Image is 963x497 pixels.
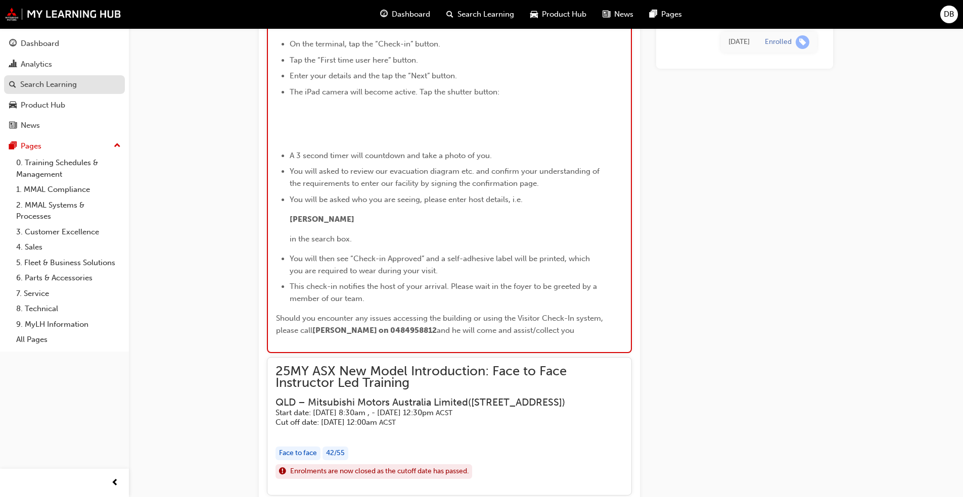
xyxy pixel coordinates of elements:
a: 9. MyLH Information [12,317,125,332]
span: Enter your details and the tap the “Next” button. [290,71,457,80]
a: 2. MMAL Systems & Processes [12,197,125,224]
span: Australian Central Standard Time ACST [436,409,452,417]
span: search-icon [9,80,16,89]
span: Australian Central Standard Time ACST [379,418,396,427]
span: Tap the “First time user here” button. [290,56,418,65]
button: 25MY ASX New Model Introduction: Face to Face Instructor Led TrainingQLD – Mitsubishi Motors Aust... [276,366,623,487]
a: 0. Training Schedules & Management [12,155,125,182]
span: The iPad camera will become active. Tap the shutter button: [290,87,499,96]
a: All Pages [12,332,125,347]
div: Pages [21,140,41,152]
span: car-icon [530,8,538,21]
a: 6. Parts & Accessories [12,270,125,286]
a: 3. Customer Excellence [12,224,125,240]
button: Pages [4,137,125,156]
a: Search Learning [4,75,125,94]
span: Enrolments are now closed as the cutoff date has passed. [290,466,469,477]
div: News [21,120,40,131]
h5: Start date: [DATE] 8:30am , - [DATE] 12:30pm [276,408,607,418]
span: You will be asked who you are seeing, please enter host details, i.e. [290,195,523,204]
span: A 3 second timer will countdown and take a photo of you. [290,151,492,160]
span: You will then see “Check-in Approved” and a self-adhesive label will be printed, which you are re... [290,254,592,275]
button: DashboardAnalyticsSearch LearningProduct HubNews [4,32,125,137]
span: Product Hub [542,9,586,20]
span: Search Learning [457,9,514,20]
a: Product Hub [4,96,125,115]
a: 5. Fleet & Business Solutions [12,255,125,271]
span: pages-icon [650,8,657,21]
span: guage-icon [9,39,17,48]
span: and he will come and assist/collect you [437,326,574,335]
span: [PERSON_NAME] [290,215,354,224]
span: exclaim-icon [279,465,286,478]
a: car-iconProduct Hub [522,4,594,25]
h5: Cut off date: [DATE] 12:00am [276,418,607,427]
span: learningRecordVerb_ENROLL-icon [796,35,809,48]
div: Mon Sep 01 2025 15:38:54 GMT+0930 (Australian Central Standard Time) [728,36,750,47]
span: in the search box. [290,234,352,243]
span: pages-icon [9,142,17,151]
span: car-icon [9,101,17,110]
a: 4. Sales [12,239,125,255]
div: Face to face [276,446,320,460]
span: [PERSON_NAME] on 0484958812 [312,326,437,335]
span: Pages [661,9,682,20]
a: pages-iconPages [641,4,690,25]
a: Analytics [4,55,125,74]
span: prev-icon [111,477,119,489]
span: up-icon [114,139,121,153]
div: Search Learning [20,79,77,90]
div: 42 / 55 [323,446,348,460]
a: 7. Service [12,286,125,302]
span: search-icon [446,8,453,21]
span: Should you encounter any issues accessing the building or using the Visitor Check-In system, plea... [276,314,605,335]
a: news-iconNews [594,4,641,25]
span: Dashboard [392,9,430,20]
a: 8. Technical [12,301,125,317]
span: DB [944,9,954,20]
span: You will asked to review our evacuation diagram etc. and confirm your understanding of the requir... [290,167,602,188]
h3: QLD – Mitsubishi Motors Australia Limited ( [STREET_ADDRESS] ) [276,396,607,408]
span: news-icon [9,121,17,130]
div: Enrolled [765,37,792,46]
div: Product Hub [21,100,65,111]
a: search-iconSearch Learning [438,4,522,25]
span: news-icon [603,8,610,21]
span: guage-icon [380,8,388,21]
span: chart-icon [9,60,17,69]
div: Dashboard [21,38,59,49]
span: This check-in notifies the host of your arrival. Please wait in the foyer to be greeted by a memb... [290,282,599,303]
span: News [614,9,633,20]
button: DB [940,6,958,23]
img: mmal [5,8,121,21]
a: guage-iconDashboard [372,4,438,25]
div: Analytics [21,59,52,70]
a: 1. MMAL Compliance [12,182,125,197]
a: News [4,116,125,135]
a: Dashboard [4,34,125,53]
span: 25MY ASX New Model Introduction: Face to Face Instructor Led Training [276,366,623,388]
span: On the terminal, tap the “Check-in” button. [290,39,440,48]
